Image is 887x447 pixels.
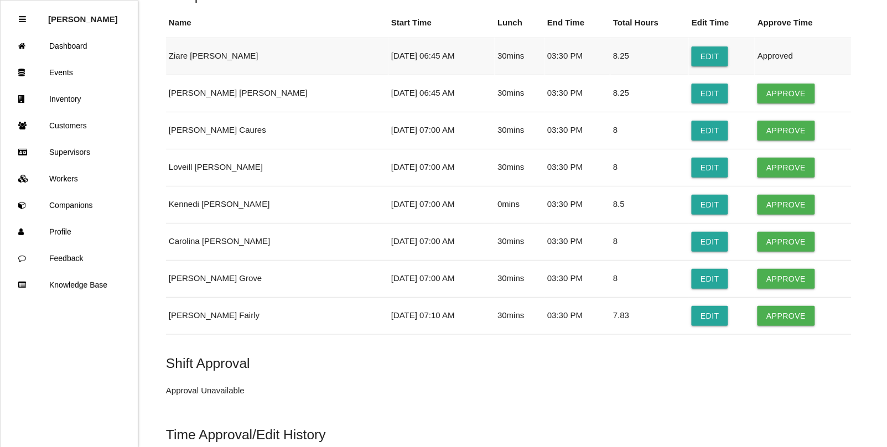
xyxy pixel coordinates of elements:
th: End Time [544,8,610,38]
td: [PERSON_NAME] Grove [166,260,388,297]
td: 8 [610,112,689,149]
td: 03:30 PM [544,297,610,334]
td: [DATE] 07:00 AM [388,223,495,260]
td: 03:30 PM [544,75,610,112]
td: 03:30 PM [544,223,610,260]
th: Approve Time [755,8,851,38]
button: Edit [692,158,728,178]
td: 03:30 PM [544,112,610,149]
th: Total Hours [610,8,689,38]
button: Approve [758,158,815,178]
td: [DATE] 07:00 AM [388,186,495,223]
h5: Shift Approval [166,356,852,371]
button: Approve [758,306,815,326]
a: Dashboard [1,33,138,59]
td: [PERSON_NAME] [PERSON_NAME] [166,75,388,112]
td: [DATE] 07:00 AM [388,112,495,149]
th: Start Time [388,8,495,38]
td: Loveill [PERSON_NAME] [166,149,388,186]
a: Knowledge Base [1,272,138,298]
button: Edit [692,46,728,66]
td: 03:30 PM [544,38,610,75]
td: 8 [610,260,689,297]
td: 03:30 PM [544,260,610,297]
button: Approve [758,195,815,215]
div: Close [19,6,26,33]
h5: Time Approval/Edit History [166,427,852,442]
a: Customers [1,112,138,139]
td: 7.83 [610,297,689,334]
button: Approve [758,84,815,103]
td: 30 mins [495,297,544,334]
td: Carolina [PERSON_NAME] [166,223,388,260]
a: Events [1,59,138,86]
td: [DATE] 07:00 AM [388,260,495,297]
td: [DATE] 06:45 AM [388,75,495,112]
a: Inventory [1,86,138,112]
button: Edit [692,195,728,215]
button: Approve [758,232,815,252]
button: Edit [692,269,728,289]
button: Edit [692,121,728,141]
td: [DATE] 07:10 AM [388,297,495,334]
td: 03:30 PM [544,149,610,186]
button: Edit [692,306,728,326]
td: 30 mins [495,260,544,297]
td: Approved [755,38,851,75]
td: 8 [610,223,689,260]
td: 30 mins [495,223,544,260]
td: 30 mins [495,75,544,112]
td: 0 mins [495,186,544,223]
td: 30 mins [495,112,544,149]
a: Workers [1,165,138,192]
td: [PERSON_NAME] Fairly [166,297,388,334]
td: 30 mins [495,149,544,186]
button: Approve [758,121,815,141]
p: Rosie Blandino [48,6,118,24]
button: Edit [692,84,728,103]
td: 8.25 [610,38,689,75]
td: 8.5 [610,186,689,223]
td: 03:30 PM [544,186,610,223]
th: Name [166,8,388,38]
td: [DATE] 06:45 AM [388,38,495,75]
td: Kennedi [PERSON_NAME] [166,186,388,223]
button: Approve [758,269,815,289]
p: Approval Unavailable [166,384,245,397]
td: 8.25 [610,75,689,112]
a: Profile [1,219,138,245]
a: Companions [1,192,138,219]
td: 8 [610,149,689,186]
button: Edit [692,232,728,252]
th: Lunch [495,8,544,38]
td: [DATE] 07:00 AM [388,149,495,186]
th: Edit Time [689,8,755,38]
a: Feedback [1,245,138,272]
a: Supervisors [1,139,138,165]
td: Ziare [PERSON_NAME] [166,38,388,75]
td: 30 mins [495,38,544,75]
td: [PERSON_NAME] Caures [166,112,388,149]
